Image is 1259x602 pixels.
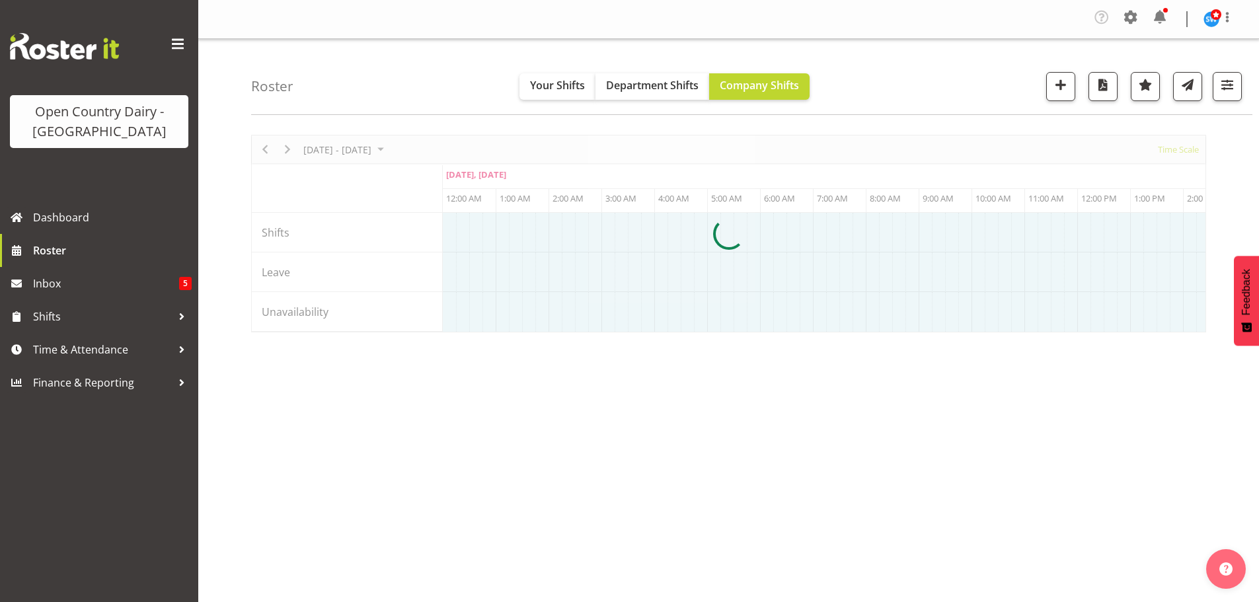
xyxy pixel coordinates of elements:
[1203,11,1219,27] img: steve-webb7510.jpg
[33,340,172,359] span: Time & Attendance
[720,78,799,93] span: Company Shifts
[595,73,709,100] button: Department Shifts
[179,277,192,290] span: 5
[1219,562,1233,576] img: help-xxl-2.png
[606,78,699,93] span: Department Shifts
[33,207,192,227] span: Dashboard
[33,274,179,293] span: Inbox
[33,373,172,393] span: Finance & Reporting
[33,307,172,326] span: Shifts
[1131,72,1160,101] button: Highlight an important date within the roster.
[1234,256,1259,346] button: Feedback - Show survey
[519,73,595,100] button: Your Shifts
[33,241,192,260] span: Roster
[1173,72,1202,101] button: Send a list of all shifts for the selected filtered period to all rostered employees.
[1213,72,1242,101] button: Filter Shifts
[709,73,810,100] button: Company Shifts
[251,79,293,94] h4: Roster
[1088,72,1118,101] button: Download a PDF of the roster according to the set date range.
[23,102,175,141] div: Open Country Dairy - [GEOGRAPHIC_DATA]
[530,78,585,93] span: Your Shifts
[10,33,119,59] img: Rosterit website logo
[1046,72,1075,101] button: Add a new shift
[1240,269,1252,315] span: Feedback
